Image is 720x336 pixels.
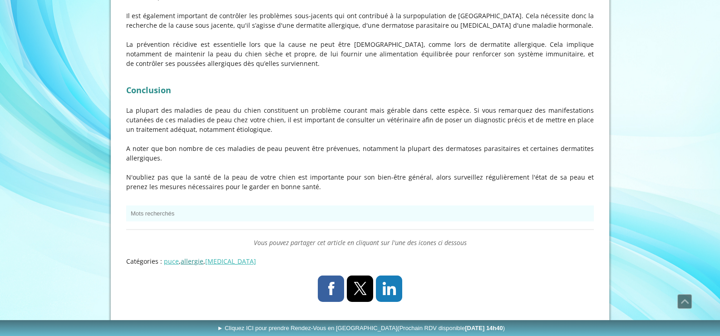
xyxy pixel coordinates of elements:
a: Facebook [318,276,344,302]
span: (Prochain RDV disponible ) [397,325,505,331]
span: , , [164,257,256,266]
span: Vous pouvez partager cet article en cliquant sur l'une des icones ci dessous [254,238,467,247]
p: La prévention récidive est essentielle lors que la cause ne peut être [DEMOGRAPHIC_DATA], comme l... [126,40,594,68]
a: X [347,276,373,302]
a: puce [164,257,179,266]
span: Catégories : [126,257,162,266]
button: Mots recherchés [126,206,594,221]
a: LinkedIn [376,276,402,302]
p: N'oubliez pas que la santé de la peau de votre chien est importante pour son bien-être général, a... [126,172,594,191]
p: La plupart des maladies de peau du chien constituent un problème courant mais gérable dans cette ... [126,105,594,134]
a: allergie [181,257,203,266]
p: A noter que bon nombre de ces maladies de peau peuvent être prévenues, notamment la plupart des d... [126,144,594,163]
p: Il est également important de contrôler les problèmes sous-jacents qui ont contribué à la surpopu... [126,11,594,30]
b: [DATE] 14h40 [465,325,503,331]
span: ► Cliquez ICI pour prendre Rendez-Vous en [GEOGRAPHIC_DATA] [217,325,505,331]
a: Défiler vers le haut [677,294,692,309]
a: [MEDICAL_DATA] [205,257,256,266]
span: Conclusion [126,85,171,95]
